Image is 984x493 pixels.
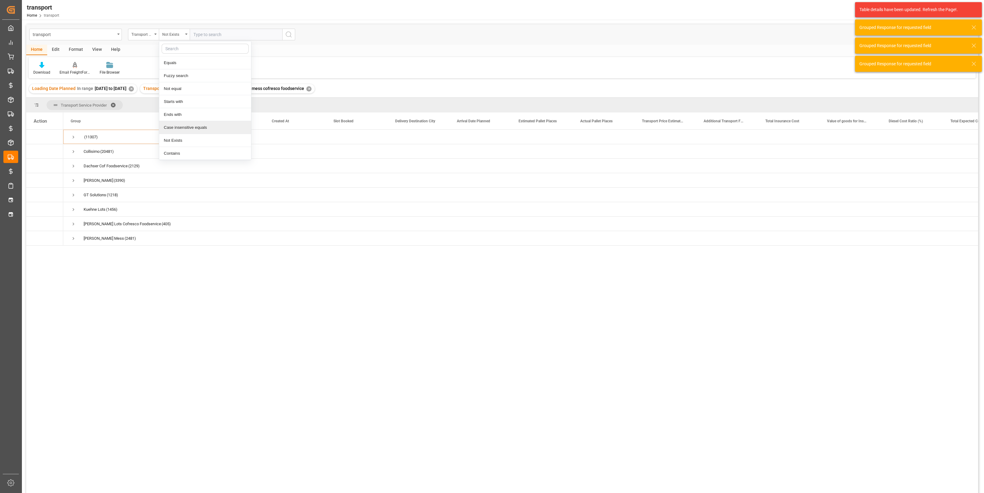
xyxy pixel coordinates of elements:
[61,103,107,108] span: Transport Service Provider
[129,86,134,92] div: ✕
[100,145,114,159] span: (20481)
[84,145,100,159] div: Collisimo
[84,188,106,202] div: GT Solutions
[580,119,613,123] span: Actual Pallet Places
[84,173,113,188] div: [PERSON_NAME]
[84,231,124,246] div: [PERSON_NAME] Mess
[26,144,63,159] div: Press SPACE to select this row.
[159,134,251,147] div: Not Exists
[26,202,63,217] div: Press SPACE to select this row.
[95,86,126,91] span: [DATE] to [DATE]
[159,56,251,69] div: Equals
[27,3,59,12] div: transport
[306,86,312,92] div: ✕
[26,188,63,202] div: Press SPACE to select this row.
[32,86,76,91] span: Loading Date Planned
[106,45,125,55] div: Help
[84,202,105,217] div: Kuehne Lots
[162,217,171,231] span: (405)
[128,29,159,40] button: open menu
[26,45,47,55] div: Home
[272,119,289,123] span: Created At
[159,121,251,134] div: Case insensitive equals
[889,119,923,123] span: Diesel Cost Ratio (%)
[159,29,190,40] button: close menu
[26,217,63,231] div: Press SPACE to select this row.
[218,86,304,91] span: [PERSON_NAME] mess cofresco foodservice
[159,108,251,121] div: Ends with
[128,159,140,173] span: (2129)
[60,70,90,75] div: Email FreightForwarders
[26,231,63,246] div: Press SPACE to select this row.
[26,173,63,188] div: Press SPACE to select this row.
[71,119,81,123] span: Group
[859,61,965,67] div: Grouped Response for requested field
[704,119,745,123] span: Additional Transport Fees
[107,188,118,202] span: (1218)
[100,70,120,75] div: File Browser
[159,147,251,160] div: Contains
[88,45,106,55] div: View
[84,130,98,144] span: (11307)
[131,30,152,37] div: Transport Service Provider
[859,6,973,13] div: Table details have been updated. Refresh the Page!.
[162,44,249,54] input: Search
[162,30,183,37] div: Not Exists
[159,95,251,108] div: Starts with
[26,130,63,144] div: Press SPACE to select this row.
[827,119,868,123] span: Value of goods for Insurance
[114,173,125,188] span: (3390)
[395,119,435,123] span: Delivery Destination City
[84,217,161,231] div: [PERSON_NAME] Lots Cofresco Foodservice
[457,119,490,123] span: Arrival Date Planned
[77,86,93,91] span: In range
[642,119,683,123] span: Transport Price Estimated
[190,29,282,40] input: Type to search
[859,24,965,31] div: Grouped Response for requested field
[859,43,965,49] div: Grouped Response for requested field
[125,231,136,246] span: (2481)
[333,119,353,123] span: Slot Booked
[106,202,118,217] span: (1456)
[282,29,295,40] button: search button
[27,13,37,18] a: Home
[33,30,115,38] div: transport
[34,118,47,124] div: Action
[765,119,799,123] span: Total Insurance Cost
[519,119,557,123] span: Estimated Pallet Places
[84,159,128,173] div: Dachser Cof Foodservice
[26,159,63,173] div: Press SPACE to select this row.
[159,69,251,82] div: Fuzzy search
[33,70,50,75] div: Download
[64,45,88,55] div: Format
[143,86,196,91] span: Transport Service Provider
[29,29,122,40] button: open menu
[159,82,251,95] div: Not equal
[47,45,64,55] div: Edit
